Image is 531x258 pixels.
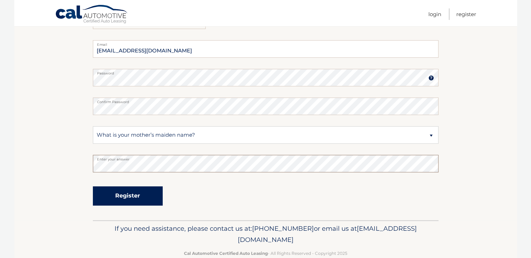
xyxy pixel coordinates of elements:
[184,251,268,256] strong: Cal Automotive Certified Auto Leasing
[97,250,434,257] p: - All Rights Reserved - Copyright 2025
[97,223,434,245] p: If you need assistance, please contact us at: or email us at
[93,40,438,58] input: Email
[456,8,476,20] a: Register
[93,98,438,103] label: Confirm Password
[252,224,314,232] span: [PHONE_NUMBER]
[93,155,438,160] label: Enter your answer
[428,75,434,81] img: tooltip.svg
[93,186,163,206] button: Register
[428,8,441,20] a: Login
[93,40,438,46] label: Email
[55,5,128,25] a: Cal Automotive
[93,69,438,74] label: Password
